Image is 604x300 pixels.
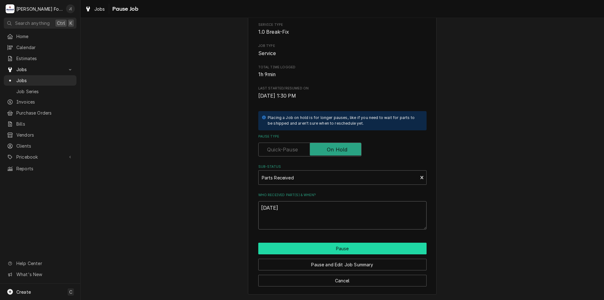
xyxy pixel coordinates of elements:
[16,66,64,73] span: Jobs
[4,119,76,129] a: Bills
[258,22,427,36] div: Service Type
[258,29,289,35] span: 1.0 Break-Fix
[258,71,276,77] span: 1h 9min
[4,130,76,140] a: Vendors
[258,259,427,270] button: Pause and Edit Job Summary
[66,4,75,13] div: J(
[268,115,420,127] div: Placing a Job on hold is for longer pauses, like if you need to wait for parts to be shipped and ...
[16,132,73,138] span: Vendors
[4,269,76,280] a: Go to What's New
[4,64,76,75] a: Go to Jobs
[4,53,76,64] a: Estimates
[110,5,138,13] span: Pause Job
[258,50,276,56] span: Service
[16,6,63,12] div: [PERSON_NAME] Food Equipment Service
[258,134,427,139] label: Pause Type
[258,201,427,229] textarea: [DATE]
[258,270,427,286] div: Button Group Row
[4,42,76,53] a: Calendar
[258,164,427,169] label: Sub-Status
[258,43,427,57] div: Job Type
[57,20,65,26] span: Ctrl
[258,86,427,91] span: Last Started/Resumed On
[258,65,427,70] span: Total Time Logged
[258,164,427,185] div: Sub-Status
[16,165,73,172] span: Reports
[70,20,72,26] span: K
[69,289,72,295] span: C
[16,33,73,40] span: Home
[258,86,427,99] div: Last Started/Resumed On
[258,193,427,198] label: Who received part(s) & when?
[258,243,427,286] div: Button Group
[4,97,76,107] a: Invoices
[16,289,31,295] span: Create
[258,275,427,286] button: Cancel
[4,163,76,174] a: Reports
[258,243,427,254] div: Button Group Row
[4,75,76,86] a: Jobs
[258,193,427,229] div: Who received part(s) & when?
[4,86,76,97] a: Job Series
[4,108,76,118] a: Purchase Orders
[6,4,14,13] div: M
[15,20,50,26] span: Search anything
[4,258,76,269] a: Go to Help Center
[16,121,73,127] span: Bills
[94,6,105,12] span: Jobs
[6,4,14,13] div: Marshall Food Equipment Service's Avatar
[258,254,427,270] div: Button Group Row
[258,50,427,57] span: Job Type
[258,43,427,48] span: Job Type
[258,92,427,100] span: Last Started/Resumed On
[16,77,73,84] span: Jobs
[4,141,76,151] a: Clients
[16,99,73,105] span: Invoices
[258,22,427,27] span: Service Type
[16,110,73,116] span: Purchase Orders
[16,271,73,278] span: What's New
[82,4,108,14] a: Jobs
[4,18,76,29] button: Search anythingCtrlK
[16,260,73,267] span: Help Center
[16,154,64,160] span: Pricebook
[258,28,427,36] span: Service Type
[258,93,296,99] span: [DATE] 1:30 PM
[258,134,427,156] div: Pause Type
[16,143,73,149] span: Clients
[258,65,427,78] div: Total Time Logged
[258,71,427,78] span: Total Time Logged
[66,4,75,13] div: Jeff Debigare (109)'s Avatar
[16,55,73,62] span: Estimates
[16,88,73,95] span: Job Series
[4,152,76,162] a: Go to Pricebook
[4,31,76,42] a: Home
[258,243,427,254] button: Pause
[16,44,73,51] span: Calendar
